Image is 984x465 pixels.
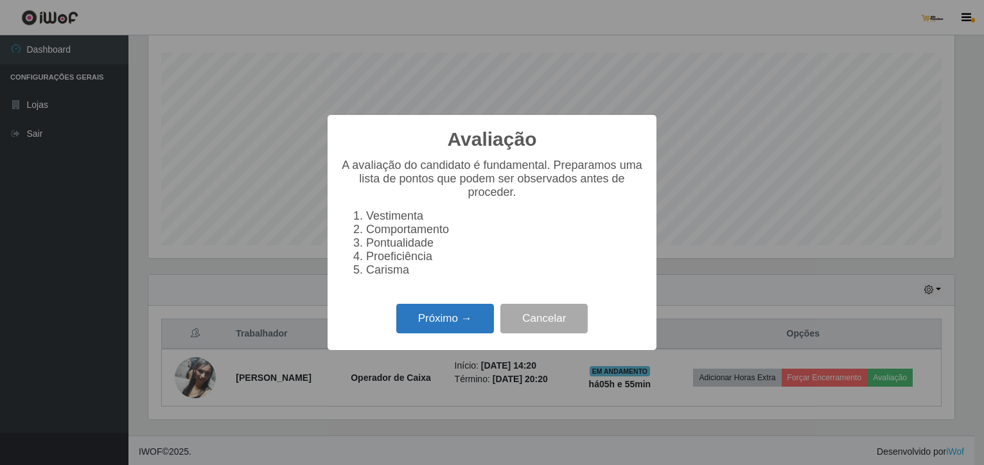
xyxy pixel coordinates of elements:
[340,159,644,199] p: A avaliação do candidato é fundamental. Preparamos uma lista de pontos que podem ser observados a...
[366,263,644,277] li: Carisma
[366,250,644,263] li: Proeficiência
[448,128,537,151] h2: Avaliação
[396,304,494,334] button: Próximo →
[366,209,644,223] li: Vestimenta
[500,304,588,334] button: Cancelar
[366,223,644,236] li: Comportamento
[366,236,644,250] li: Pontualidade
